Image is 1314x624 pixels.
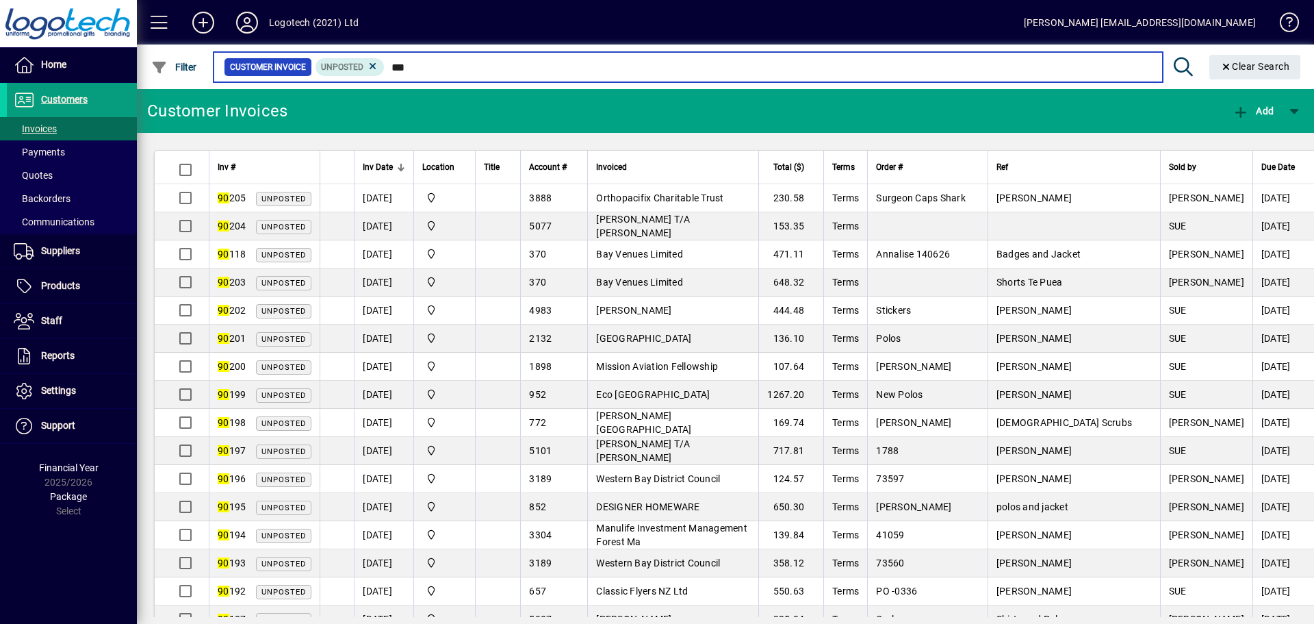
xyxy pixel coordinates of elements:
[996,160,1008,175] span: Ref
[876,305,911,316] span: Stickers
[422,584,467,599] span: Central
[758,240,823,269] td: 471.11
[876,160,903,175] span: Order #
[876,417,951,428] span: [PERSON_NAME]
[354,297,413,325] td: [DATE]
[261,223,306,232] span: Unposted
[996,529,1072,540] span: [PERSON_NAME]
[7,409,137,443] a: Support
[422,471,467,486] span: Central
[261,335,306,344] span: Unposted
[41,420,75,431] span: Support
[261,195,306,203] span: Unposted
[596,558,720,569] span: Western Bay District Council
[218,501,229,512] em: 90
[422,556,467,571] span: Central
[218,333,246,344] span: 201
[596,501,699,512] span: DESIGNER HOMEWARE
[1169,361,1187,372] span: SUE
[596,214,690,238] span: [PERSON_NAME] T/A [PERSON_NAME]
[354,381,413,409] td: [DATE]
[315,58,385,76] mat-chip: Customer Invoice Status: Unposted
[484,160,512,175] div: Title
[876,586,917,597] span: PO -0336
[832,192,859,203] span: Terms
[41,280,80,291] span: Products
[996,473,1072,484] span: [PERSON_NAME]
[832,417,859,428] span: Terms
[422,303,467,318] span: Central
[876,160,979,175] div: Order #
[876,501,951,512] span: [PERSON_NAME]
[832,277,859,288] span: Terms
[422,331,467,346] span: Central
[422,275,467,290] span: Central
[41,245,80,256] span: Suppliers
[1270,3,1297,47] a: Knowledge Base
[218,586,229,597] em: 90
[7,269,137,303] a: Products
[832,558,859,569] span: Terms
[996,501,1068,512] span: polos and jacket
[832,389,859,400] span: Terms
[832,445,859,456] span: Terms
[758,184,823,212] td: 230.58
[218,277,246,288] span: 203
[1169,333,1187,344] span: SUE
[261,391,306,400] span: Unposted
[218,445,246,456] span: 197
[218,160,311,175] div: Inv #
[218,558,246,569] span: 193
[218,305,229,316] em: 90
[218,586,246,597] span: 192
[218,389,229,400] em: 90
[767,160,816,175] div: Total ($)
[422,415,467,430] span: Central
[1261,160,1307,175] div: Due Date
[422,359,467,374] span: Central
[1024,12,1256,34] div: [PERSON_NAME] [EMAIL_ADDRESS][DOMAIN_NAME]
[218,221,246,232] span: 204
[261,588,306,597] span: Unposted
[218,192,229,203] em: 90
[529,192,552,203] span: 3888
[1261,160,1295,175] span: Due Date
[758,269,823,297] td: 648.32
[41,94,88,105] span: Customers
[354,184,413,212] td: [DATE]
[321,62,363,72] span: Unposted
[596,249,683,260] span: Bay Venues Limited
[832,221,859,232] span: Terms
[261,279,306,288] span: Unposted
[1169,501,1244,512] span: [PERSON_NAME]
[218,529,246,540] span: 194
[151,62,197,73] span: Filter
[529,305,552,316] span: 4983
[876,361,951,372] span: [PERSON_NAME]
[876,558,904,569] span: 73560
[354,240,413,269] td: [DATE]
[596,473,720,484] span: Western Bay District Council
[758,577,823,606] td: 550.63
[14,216,94,227] span: Communications
[832,586,859,597] span: Terms
[422,387,467,402] span: Central
[876,473,904,484] span: 73597
[14,193,70,204] span: Backorders
[832,501,859,512] span: Terms
[422,160,467,175] div: Location
[7,140,137,164] a: Payments
[596,333,691,344] span: [GEOGRAPHIC_DATA]
[7,164,137,187] a: Quotes
[596,160,750,175] div: Invoiced
[876,192,966,203] span: Surgeon Caps Shark
[596,277,683,288] span: Bay Venues Limited
[41,59,66,70] span: Home
[14,123,57,134] span: Invoices
[50,491,87,502] span: Package
[996,249,1081,260] span: Badges and Jacket
[596,361,718,372] span: Mission Aviation Fellowship
[218,277,229,288] em: 90
[876,333,901,344] span: Polos
[354,325,413,353] td: [DATE]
